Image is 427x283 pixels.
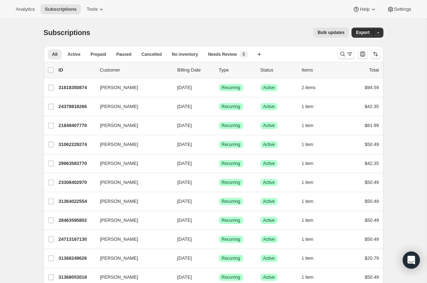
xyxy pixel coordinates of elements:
span: Bulk updates [318,30,344,35]
div: 23308402970[PERSON_NAME][DATE]SuccessRecurringSuccessActive1 item$50.49 [59,177,379,187]
span: $81.99 [365,123,379,128]
p: 31062229274 [59,141,94,148]
div: 21849407770[PERSON_NAME][DATE]SuccessRecurringSuccessActive1 item$81.99 [59,121,379,131]
span: [PERSON_NAME] [100,103,138,110]
span: Subscriptions [45,6,77,12]
span: Help [360,6,369,12]
span: Recurring [222,199,240,204]
div: 31368249626[PERSON_NAME][DATE]SuccessRecurringSuccessActive1 item$20.79 [59,253,379,263]
button: Subscriptions [40,4,81,14]
span: 1 item [302,142,314,147]
p: 31368053018 [59,274,94,281]
button: [PERSON_NAME] [96,101,167,112]
span: $50.49 [365,236,379,242]
button: 1 item [302,234,322,244]
p: 28463595802 [59,217,94,224]
div: 31364022554[PERSON_NAME][DATE]SuccessRecurringSuccessActive1 item$50.49 [59,196,379,206]
span: [PERSON_NAME] [100,236,138,243]
div: Type [219,67,255,74]
span: Active [263,199,275,204]
button: [PERSON_NAME] [96,272,167,283]
span: Active [263,104,275,109]
div: 31818350874[PERSON_NAME][DATE]SuccessRecurringSuccessActive2 items$94.59 [59,83,379,93]
button: [PERSON_NAME] [96,215,167,226]
span: $50.49 [365,199,379,204]
span: Active [263,161,275,166]
span: 1 item [302,104,314,109]
span: Export [356,30,369,35]
span: $50.49 [365,274,379,280]
div: IDCustomerBilling DateTypeStatusItemsTotal [59,67,379,74]
button: [PERSON_NAME] [96,139,167,150]
span: Prepaid [90,52,106,57]
p: ID [59,67,94,74]
span: 1 item [302,218,314,223]
span: Paused [116,52,132,57]
span: Active [263,236,275,242]
span: Active [263,274,275,280]
p: Customer [100,67,172,74]
span: Active [263,255,275,261]
span: Active [263,85,275,91]
button: Customize table column order and visibility [358,49,368,59]
span: Active [68,52,80,57]
p: Billing Date [177,67,213,74]
button: Tools [82,4,109,14]
button: Create new view [254,49,265,59]
span: [PERSON_NAME] [100,179,138,186]
span: Cancelled [142,52,162,57]
span: [PERSON_NAME] [100,141,138,148]
span: 1 item [302,255,314,261]
p: 21849407770 [59,122,94,129]
span: Subscriptions [44,29,90,36]
span: $42.35 [365,104,379,109]
span: Recurring [222,123,240,128]
span: 1 item [302,274,314,280]
span: [DATE] [177,255,192,261]
span: Active [263,123,275,128]
span: Recurring [222,255,240,261]
span: Recurring [222,142,240,147]
button: 1 item [302,177,322,187]
span: [PERSON_NAME] [100,84,138,91]
span: [PERSON_NAME] [100,160,138,167]
p: 24713167130 [59,236,94,243]
button: [PERSON_NAME] [96,177,167,188]
button: Analytics [11,4,39,14]
p: 31818350874 [59,84,94,91]
button: [PERSON_NAME] [96,234,167,245]
span: Active [263,180,275,185]
p: 23308402970 [59,179,94,186]
span: $50.49 [365,142,379,147]
span: Recurring [222,161,240,166]
div: 31368053018[PERSON_NAME][DATE]SuccessRecurringSuccessActive1 item$50.49 [59,272,379,282]
button: 1 item [302,272,322,282]
button: Sort the results [370,49,381,59]
span: 5 [242,52,245,57]
span: [DATE] [177,142,192,147]
span: [DATE] [177,199,192,204]
span: [DATE] [177,85,192,90]
span: $42.35 [365,161,379,166]
button: 1 item [302,102,322,112]
div: Open Intercom Messenger [403,252,420,269]
button: [PERSON_NAME] [96,120,167,131]
span: [DATE] [177,123,192,128]
span: Recurring [222,274,240,280]
span: Active [263,142,275,147]
span: [PERSON_NAME] [100,255,138,262]
button: [PERSON_NAME] [96,196,167,207]
span: 2 items [302,85,316,91]
p: 29963583770 [59,160,94,167]
button: [PERSON_NAME] [96,82,167,93]
span: Analytics [16,6,35,12]
button: Search and filter results [338,49,355,59]
p: 31364022554 [59,198,94,205]
span: $50.49 [365,180,379,185]
span: 1 item [302,180,314,185]
span: Settings [394,6,411,12]
button: 1 item [302,140,322,150]
span: $50.49 [365,218,379,223]
span: All [52,52,58,57]
button: Export [352,28,374,38]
